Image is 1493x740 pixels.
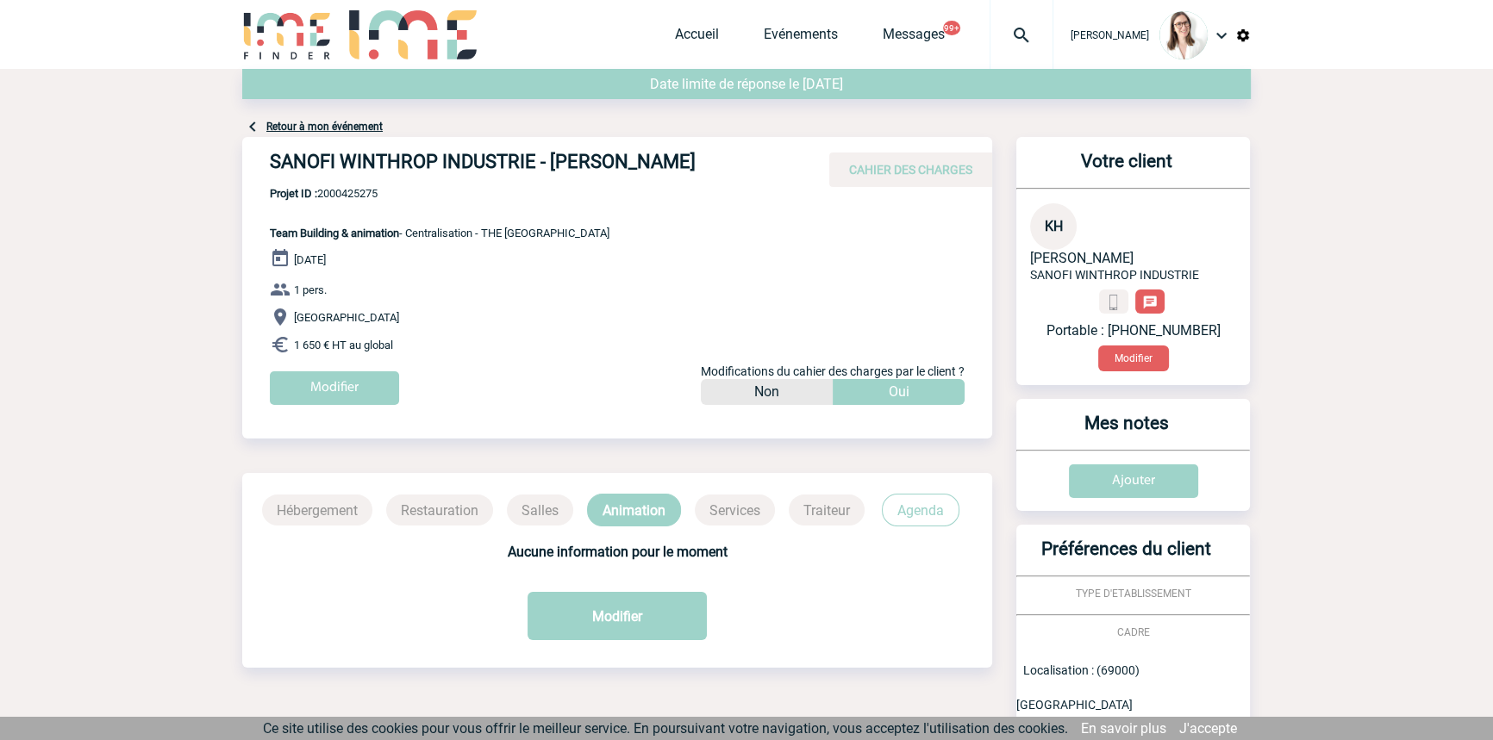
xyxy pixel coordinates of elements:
[675,26,719,50] a: Accueil
[270,187,317,200] b: Projet ID :
[1098,345,1169,371] button: Modifier
[1069,464,1198,498] input: Ajouter
[294,311,399,324] span: [GEOGRAPHIC_DATA]
[294,339,393,351] span: 1 650 € HT au global
[1159,11,1208,59] img: 122719-0.jpg
[266,121,383,133] a: Retour à mon événement
[270,187,609,200] span: 2000425275
[270,227,609,239] span: - Centralisation - THE [GEOGRAPHIC_DATA]
[587,494,681,526] p: Animation
[270,151,787,180] h4: SANOFI WINTHROP INDUSTRIE - [PERSON_NAME]
[943,21,960,35] button: 99+
[1045,218,1063,234] span: KH
[294,253,326,266] span: [DATE]
[259,544,975,560] h3: Aucune information pour le moment
[1142,295,1158,310] img: chat-24-px-w.png
[1106,295,1121,310] img: portable.png
[1117,626,1150,638] span: CADRE
[1081,720,1166,737] a: En savoir plus
[1030,322,1236,339] p: Portable : [PHONE_NUMBER]
[650,76,843,92] span: Date limite de réponse le [DATE]
[764,26,838,50] a: Evénements
[882,494,959,526] p: Agenda
[294,283,327,296] span: 1 pers.
[1030,268,1199,282] span: SANOFI WINTHROP INDUSTRIE
[1023,413,1229,450] h3: Mes notes
[754,379,779,405] p: Non
[386,494,493,525] p: Restauration
[270,227,399,239] span: Team Building & animation
[528,592,707,640] button: Modifier
[1016,663,1140,712] span: Localisation : (69000) [GEOGRAPHIC_DATA]
[1071,29,1149,41] span: [PERSON_NAME]
[1179,720,1237,737] a: J'accepte
[695,494,775,525] p: Services
[1076,588,1191,600] span: TYPE D'ETABLISSEMENT
[1023,538,1229,575] h3: Préférences du client
[883,26,945,50] a: Messages
[849,163,972,177] span: CAHIER DES CHARGES
[270,371,399,405] input: Modifier
[789,494,865,525] p: Traiteur
[889,379,909,405] p: Oui
[1030,250,1134,266] span: [PERSON_NAME]
[263,720,1068,737] span: Ce site utilise des cookies pour vous offrir le meilleur service. En poursuivant votre navigation...
[262,494,372,525] p: Hébergement
[507,494,573,525] p: Salles
[701,364,965,378] span: Modifications du cahier des charges par le client ?
[1023,151,1229,188] h3: Votre client
[242,10,332,59] img: IME-Finder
